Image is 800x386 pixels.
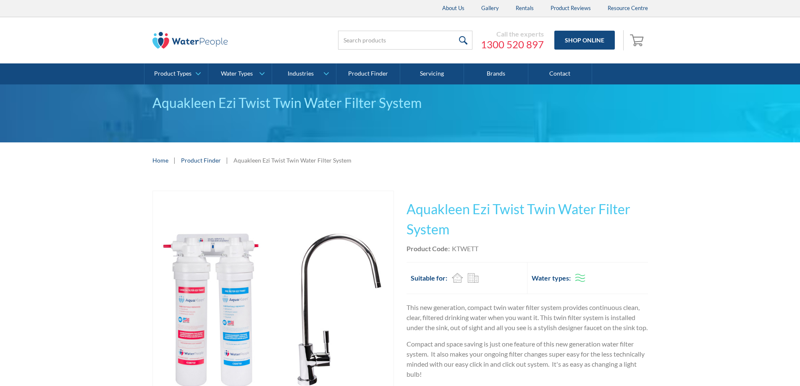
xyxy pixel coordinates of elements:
p: This new generation, compact twin water filter system provides continuous clean, clear, filtered ... [407,302,648,333]
p: Compact and space saving is just one feature of this new generation water filter system. It also ... [407,339,648,379]
div: Product Types [154,70,191,77]
a: 1300 520 897 [481,38,544,51]
div: Call the experts [481,30,544,38]
a: Open cart [628,30,648,50]
a: Water Types [208,63,272,84]
a: Brands [464,63,528,84]
div: Industries [288,70,314,77]
a: Product Types [144,63,208,84]
a: Shop Online [554,31,615,50]
h1: Aquakleen Ezi Twist Twin Water Filter System [407,199,648,239]
div: | [225,155,229,165]
h2: Water types: [532,273,571,283]
input: Search products [338,31,472,50]
div: Aquakleen Ezi Twist Twin Water Filter System [233,156,351,165]
a: Product Finder [181,156,221,165]
a: Contact [528,63,592,84]
a: Servicing [400,63,464,84]
a: Product Finder [336,63,400,84]
div: KTWETT [452,244,478,254]
img: The Water People [152,32,228,49]
a: Industries [272,63,336,84]
strong: Product Code: [407,244,450,252]
a: Home [152,156,168,165]
div: Water Types [221,70,253,77]
div: | [173,155,177,165]
img: shopping cart [630,33,646,47]
div: Aquakleen Ezi Twist Twin Water Filter System [152,93,648,113]
h2: Suitable for: [411,273,447,283]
